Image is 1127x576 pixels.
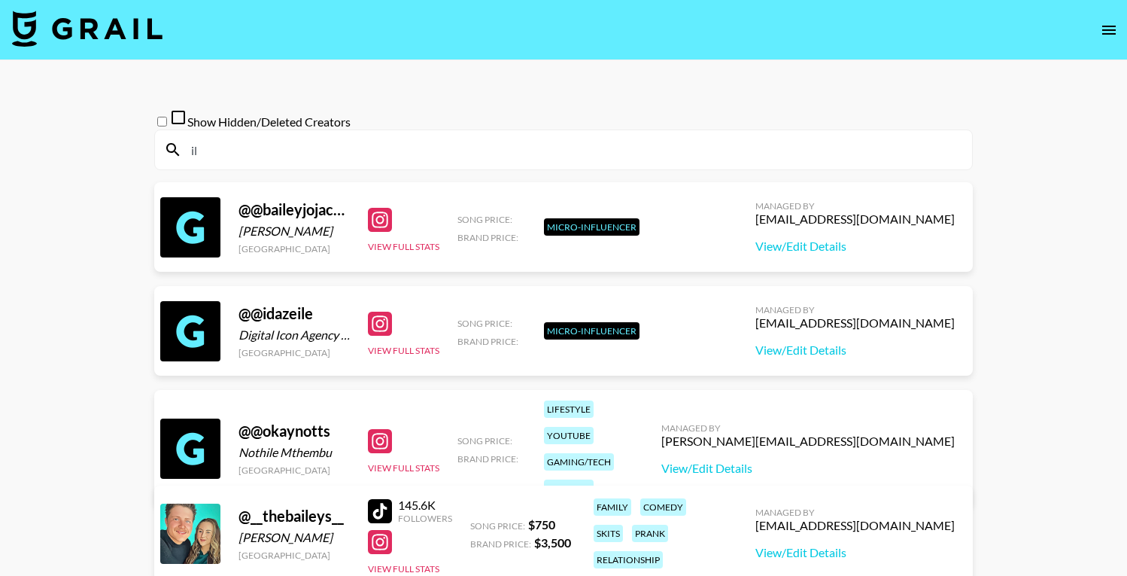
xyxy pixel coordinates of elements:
[544,427,594,444] div: youtube
[368,345,439,356] button: View Full Stats
[457,453,518,465] span: Brand Price:
[594,525,623,542] div: skits
[238,422,350,440] div: @ @okaynotts
[238,200,350,219] div: @ @baileyjojackson
[640,498,686,516] div: comedy
[661,461,955,476] a: View/Edit Details
[470,520,525,532] span: Song Price:
[457,214,512,225] span: Song Price:
[594,551,663,568] div: relationship
[238,550,350,561] div: [GEOGRAPHIC_DATA]
[457,232,518,243] span: Brand Price:
[157,117,167,126] input: Show Hidden/Deleted Creators
[457,336,518,347] span: Brand Price:
[238,243,350,254] div: [GEOGRAPHIC_DATA]
[182,138,963,162] input: Search by User Name
[238,445,350,460] div: Nothile Mthembu
[368,241,439,252] button: View Full Stats
[755,212,955,227] div: [EMAIL_ADDRESS][DOMAIN_NAME]
[755,518,955,533] div: [EMAIL_ADDRESS][DOMAIN_NAME]
[755,545,955,560] a: View/Edit Details
[187,114,351,129] span: Show Hidden/Deleted Creators
[544,453,614,471] div: gaming/tech
[594,498,631,516] div: family
[238,304,350,323] div: @ @idazeile
[544,401,594,418] div: lifestyle
[398,513,452,524] div: Followers
[12,11,163,47] img: Grail Talent
[238,347,350,358] div: [GEOGRAPHIC_DATA]
[238,507,350,526] div: @ __thebaileys__
[528,517,555,532] strong: $ 750
[238,328,350,343] div: Digital Icon Agency LTD
[755,343,955,358] a: View/Edit Details
[1094,15,1124,45] button: open drawer
[755,304,955,315] div: Managed By
[661,434,955,449] div: [PERSON_NAME][EMAIL_ADDRESS][DOMAIN_NAME]
[544,322,639,340] div: Micro-Influencer
[238,224,350,239] div: [PERSON_NAME]
[755,315,955,331] div: [EMAIL_ADDRESS][DOMAIN_NAME]
[632,525,668,542] div: prank
[398,498,452,513] div: 145.6K
[238,530,350,545] div: [PERSON_NAME]
[755,239,955,254] a: View/Edit Details
[368,462,439,474] button: View Full Stats
[544,480,594,497] div: skincare
[661,422,955,434] div: Managed By
[534,535,571,550] strong: $ 3,500
[457,435,512,446] span: Song Price:
[544,218,639,236] div: Micro-Influencer
[755,507,955,518] div: Managed By
[755,200,955,212] div: Managed By
[238,465,350,476] div: [GEOGRAPHIC_DATA]
[368,563,439,574] button: View Full Stats
[457,318,512,329] span: Song Price:
[470,538,531,550] span: Brand Price:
